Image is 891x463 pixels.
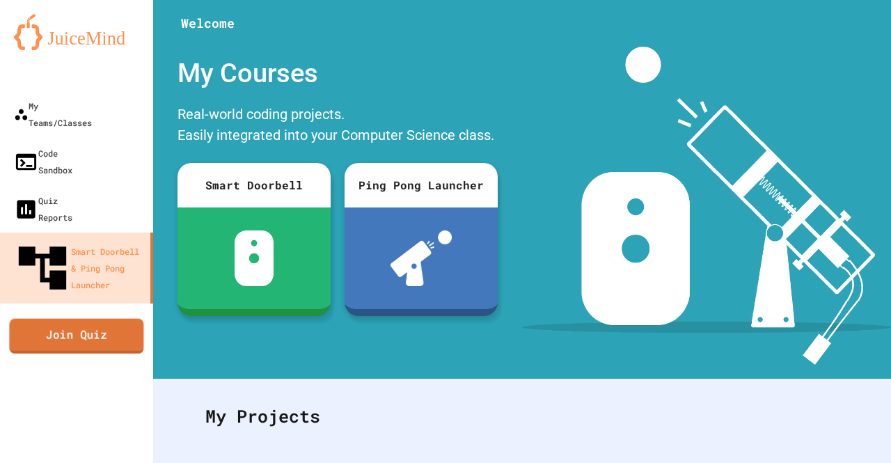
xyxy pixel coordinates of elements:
[14,97,92,131] div: My Teams/Classes
[14,145,72,178] div: Code Sandbox
[171,100,505,152] div: Real-world coding projects. Easily integrated into your Computer Science class.
[14,192,72,226] div: Quiz Reports
[345,163,498,207] div: Ping Pong Launcher
[171,47,505,100] div: My Courses
[391,230,452,286] img: ppl-with-ball.png
[178,163,331,207] div: Smart Doorbell
[191,389,853,444] div: My Projects
[9,318,143,353] a: Join Quiz
[522,47,891,365] img: banner-image-my-projects.png
[14,240,145,297] div: Smart Doorbell & Ping Pong Launcher
[14,14,139,50] img: logo-orange.svg
[235,230,274,286] img: sdb-white.svg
